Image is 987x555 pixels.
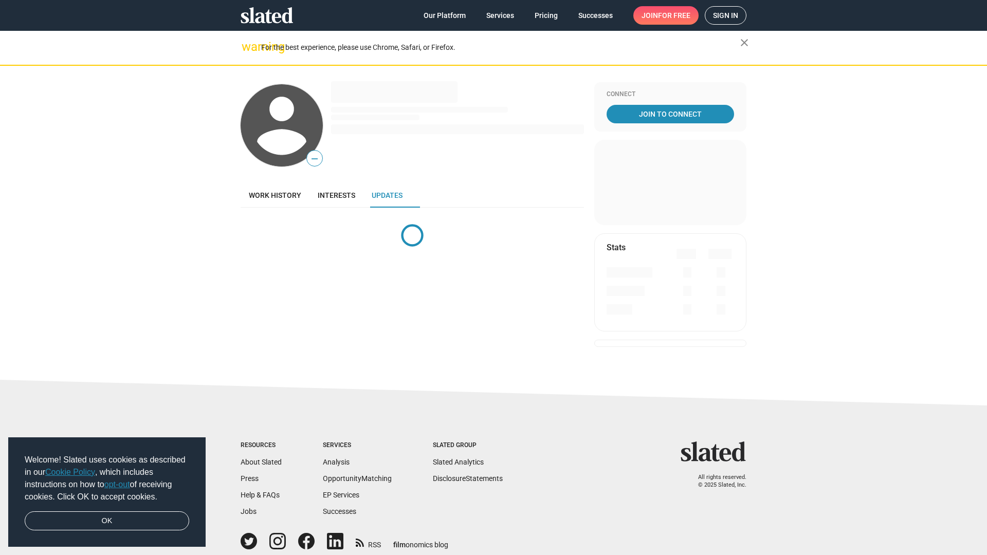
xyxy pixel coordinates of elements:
span: Join To Connect [609,105,732,123]
a: OpportunityMatching [323,474,392,483]
a: Analysis [323,458,350,466]
div: Resources [241,441,282,450]
a: Updates [363,183,411,208]
a: Jobs [241,507,257,515]
a: opt-out [104,480,130,489]
span: Sign in [713,7,738,24]
div: Services [323,441,392,450]
span: Updates [372,191,403,199]
a: DisclosureStatements [433,474,503,483]
a: Joinfor free [633,6,699,25]
mat-card-title: Stats [607,242,626,253]
span: — [307,152,322,165]
span: Successes [578,6,613,25]
a: About Slated [241,458,282,466]
a: Interests [309,183,363,208]
div: Connect [607,90,734,99]
span: Interests [318,191,355,199]
a: Our Platform [415,6,474,25]
a: Pricing [526,6,566,25]
mat-icon: warning [242,41,254,53]
mat-icon: close [738,36,751,49]
a: Successes [570,6,621,25]
div: For the best experience, please use Chrome, Safari, or Firefox. [261,41,740,54]
a: Join To Connect [607,105,734,123]
span: film [393,541,406,549]
span: Pricing [535,6,558,25]
a: Services [478,6,522,25]
a: dismiss cookie message [25,511,189,531]
span: for free [658,6,690,25]
a: Slated Analytics [433,458,484,466]
span: Work history [249,191,301,199]
a: Work history [241,183,309,208]
span: Welcome! Slated uses cookies as described in our , which includes instructions on how to of recei... [25,454,189,503]
a: Help & FAQs [241,491,280,499]
p: All rights reserved. © 2025 Slated, Inc. [687,474,746,489]
div: cookieconsent [8,437,206,547]
span: Join [642,6,690,25]
span: Services [486,6,514,25]
a: Cookie Policy [45,468,95,476]
span: Our Platform [424,6,466,25]
a: Successes [323,507,356,515]
a: RSS [356,534,381,550]
a: Sign in [705,6,746,25]
a: Press [241,474,259,483]
a: filmonomics blog [393,532,448,550]
a: EP Services [323,491,359,499]
div: Slated Group [433,441,503,450]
